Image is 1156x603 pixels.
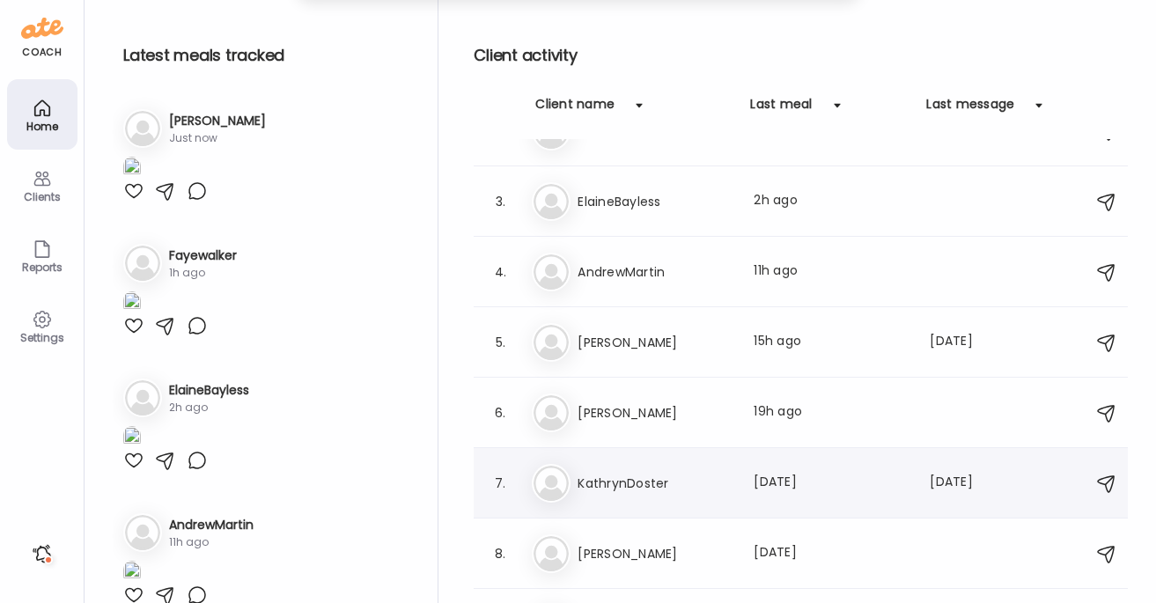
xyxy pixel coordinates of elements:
[578,332,733,353] h3: [PERSON_NAME]
[11,332,74,343] div: Settings
[534,466,569,501] img: bg-avatar-default.svg
[169,534,254,550] div: 11h ago
[490,191,511,212] div: 3.
[169,400,249,415] div: 2h ago
[750,95,812,123] div: Last meal
[21,14,63,42] img: ate
[534,184,569,219] img: bg-avatar-default.svg
[930,473,998,494] div: [DATE]
[534,395,569,430] img: bg-avatar-default.svg
[578,543,733,564] h3: [PERSON_NAME]
[490,543,511,564] div: 8.
[169,130,266,146] div: Just now
[11,121,74,132] div: Home
[754,332,909,353] div: 15h ago
[754,191,909,212] div: 2h ago
[123,561,141,585] img: images%2Fxz5ZzUpUrnWmaMcLjD9ckhYi8P12%2FGYRJ5T6qOaaK1ZQmYbxf%2FsN3ecqBcRHg8g8vSjtJM_1080
[534,325,569,360] img: bg-avatar-default.svg
[490,473,511,494] div: 7.
[169,112,266,130] h3: [PERSON_NAME]
[125,246,160,281] img: bg-avatar-default.svg
[578,261,733,283] h3: AndrewMartin
[11,261,74,273] div: Reports
[754,261,909,283] div: 11h ago
[490,402,511,423] div: 6.
[123,157,141,180] img: images%2FAHrjlSxX0mMeTZfCWi6NQMMt7wp1%2Fz0FXQHzKV0OoBUrdWEEq%2F1wu5PyGNezvLDr3uO13k_1080
[169,381,249,400] h3: ElaineBayless
[930,332,998,353] div: [DATE]
[125,380,160,415] img: bg-avatar-default.svg
[125,515,160,550] img: bg-avatar-default.svg
[169,265,237,281] div: 1h ago
[123,426,141,450] img: images%2FKNJYPDuayFSh6Hb2RZNohCSqPQ12%2F7dsVZFBXO1N6AA0n9wtn%2FxEzOjpmUpUbxTP0CchKT_1080
[535,95,615,123] div: Client name
[169,246,237,265] h3: Fayewalker
[123,291,141,315] img: images%2FI6Lo6adfXgOueE2UfiFa5zG6lqv2%2FjgrB1CEDCLPgneINub7M%2FrOMNc55WnlZeGDgLHe97_1080
[11,191,74,202] div: Clients
[578,402,733,423] h3: [PERSON_NAME]
[123,42,409,69] h2: Latest meals tracked
[578,473,733,494] h3: KathrynDoster
[754,402,909,423] div: 19h ago
[169,516,254,534] h3: AndrewMartin
[578,191,733,212] h3: ElaineBayless
[926,95,1014,123] div: Last message
[125,111,160,146] img: bg-avatar-default.svg
[474,42,1128,69] h2: Client activity
[490,261,511,283] div: 4.
[534,254,569,290] img: bg-avatar-default.svg
[490,332,511,353] div: 5.
[534,536,569,571] img: bg-avatar-default.svg
[754,543,909,564] div: [DATE]
[754,473,909,494] div: [DATE]
[22,45,62,60] div: coach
